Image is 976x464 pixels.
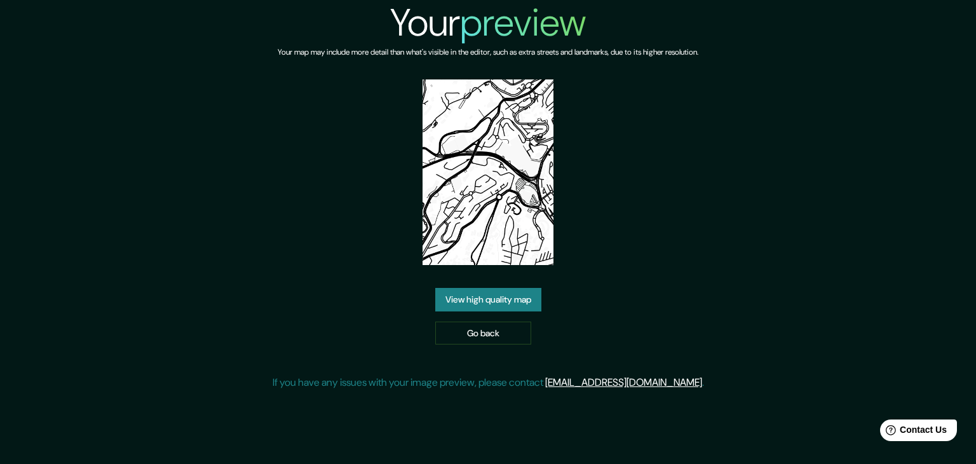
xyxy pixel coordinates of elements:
img: created-map-preview [423,79,554,265]
a: Go back [435,322,531,345]
p: If you have any issues with your image preview, please contact . [273,375,704,390]
h6: Your map may include more detail than what's visible in the editor, such as extra streets and lan... [278,46,698,59]
a: [EMAIL_ADDRESS][DOMAIN_NAME] [545,376,702,389]
iframe: Help widget launcher [863,414,962,450]
a: View high quality map [435,288,541,311]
